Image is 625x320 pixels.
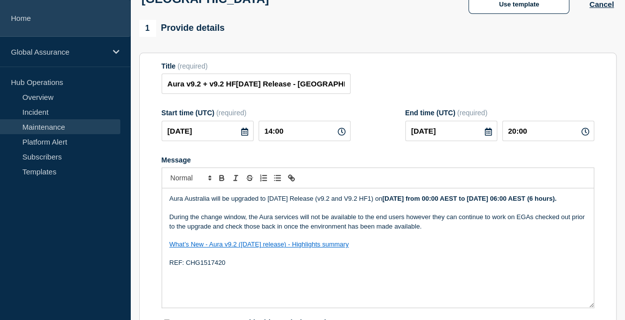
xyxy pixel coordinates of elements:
span: (required) [178,62,208,70]
div: Message [162,188,594,308]
p: Aura Australia will be upgraded to [DATE] Release (v9.2 and V9.2 HF1) on [170,194,586,203]
input: HH:MM [502,121,594,141]
input: Title [162,74,351,94]
p: Global Assurance [11,48,106,56]
span: 1 [139,20,156,37]
p: During the change window, the Aura services will not be available to the end users however they c... [170,213,586,231]
input: YYYY-MM-DD [405,121,497,141]
strong: [DATE] from 00:00 AEST to [DATE] 06:00 AEST (6 hours). [382,195,556,202]
a: What’s New - Aura v9.2 ([DATE] release) - Highlights summary [170,240,349,248]
input: YYYY-MM-DD [162,121,254,141]
span: (required) [216,109,247,117]
button: Toggle strikethrough text [243,172,257,184]
p: REF: CHG1517420 [170,258,586,267]
div: Provide details [139,20,225,37]
div: End time (UTC) [405,109,594,117]
div: Title [162,62,351,70]
input: HH:MM [259,121,351,141]
button: Toggle italic text [229,172,243,184]
button: Toggle ordered list [257,172,270,184]
span: (required) [457,109,487,117]
button: Toggle bulleted list [270,172,284,184]
button: Toggle bold text [215,172,229,184]
div: Start time (UTC) [162,109,351,117]
div: Message [162,156,594,164]
button: Toggle link [284,172,298,184]
span: Font size [166,172,215,184]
